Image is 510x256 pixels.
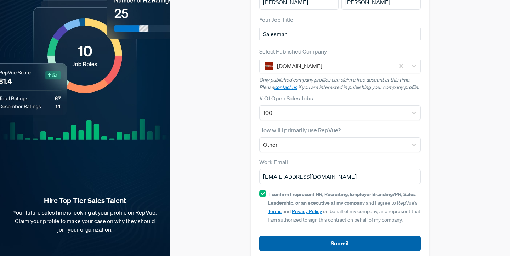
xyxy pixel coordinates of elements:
input: Title [259,27,421,41]
a: contact us [274,84,297,90]
p: Only published company profiles can claim a free account at this time. Please if you are interest... [259,76,421,91]
p: Your future sales hire is looking at your profile on RepVue. Claim your profile to make your case... [11,208,159,234]
strong: Hire Top-Tier Sales Talent [11,196,159,205]
span: and I agree to RepVue’s and on behalf of my company, and represent that I am authorized to sign t... [268,191,420,223]
img: 1000Bulbs.com [265,62,273,70]
label: Select Published Company [259,47,327,56]
button: Submit [259,236,421,251]
input: Email [259,169,421,184]
a: Terms [268,208,282,215]
label: How will I primarily use RepVue? [259,126,341,134]
strong: I confirm I represent HR, Recruiting, Employer Branding/PR, Sales Leadership, or an executive at ... [268,191,416,206]
label: Work Email [259,158,288,166]
label: # Of Open Sales Jobs [259,94,313,102]
a: Privacy Policy [292,208,322,215]
label: Your Job Title [259,15,293,24]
